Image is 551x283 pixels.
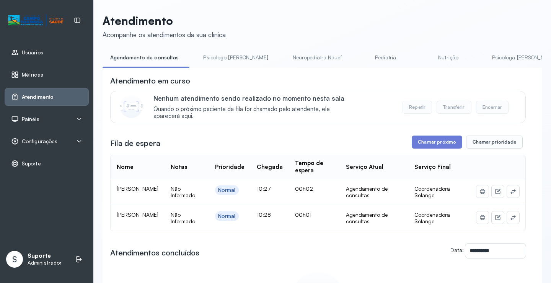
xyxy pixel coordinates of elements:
div: Normal [218,213,236,219]
span: Não Informado [171,211,195,225]
a: Agendamento de consultas [103,51,186,64]
p: Nenhum atendimento sendo realizado no momento nesta sala [153,94,356,102]
a: Métricas [11,71,82,79]
span: Métricas [22,72,43,78]
a: Atendimento [11,93,82,101]
span: 00h02 [295,185,313,192]
img: Logotipo do estabelecimento [8,14,63,27]
button: Repetir [403,101,432,114]
a: Nutrição [422,51,475,64]
div: Chegada [257,164,283,171]
label: Data: [450,247,464,253]
a: Usuários [11,49,82,56]
div: Nome [117,164,134,171]
span: Painéis [22,116,39,123]
div: Acompanhe os atendimentos da sua clínica [103,31,226,39]
h3: Atendimentos concluídos [110,247,199,258]
div: Serviço Final [414,164,451,171]
span: [PERSON_NAME] [117,185,158,192]
p: Atendimento [103,14,226,28]
div: Agendamento de consultas [346,211,402,225]
button: Transferir [437,101,471,114]
a: Neuropediatra Nauef [285,51,350,64]
button: Chamar próximo [412,136,462,149]
span: 00h01 [295,211,311,218]
span: 10:27 [257,185,271,192]
a: Pediatria [359,51,412,64]
span: Coordenadora Solange [414,185,450,199]
h3: Atendimento em curso [110,75,190,86]
span: Coordenadora Solange [414,211,450,225]
h3: Fila de espera [110,138,160,149]
span: Quando o próximo paciente da fila for chamado pelo atendente, ele aparecerá aqui. [153,106,356,120]
p: Administrador [28,260,62,266]
span: Configurações [22,138,57,145]
div: Normal [218,187,236,193]
span: Atendimento [22,94,54,100]
span: Suporte [22,160,41,167]
button: Encerrar [476,101,509,114]
img: Imagem de CalloutCard [120,95,143,118]
button: Chamar prioridade [466,136,523,149]
a: Psicologo [PERSON_NAME] [196,51,275,64]
p: Suporte [28,252,62,260]
span: Usuários [22,49,43,56]
div: Tempo de espera [295,160,334,174]
div: Serviço Atual [346,164,383,171]
span: [PERSON_NAME] [117,211,158,218]
div: Agendamento de consultas [346,185,402,199]
span: 10:28 [257,211,271,218]
div: Prioridade [215,164,245,171]
span: Não Informado [171,185,195,199]
div: Notas [171,164,187,171]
